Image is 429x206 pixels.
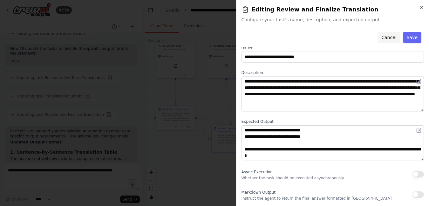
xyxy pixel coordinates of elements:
[242,196,392,201] p: Instruct the agent to return the final answer formatted in [GEOGRAPHIC_DATA]
[242,119,424,124] label: Expected Output
[242,70,424,75] label: Description
[403,32,421,43] button: Save
[378,32,400,43] button: Cancel
[242,45,424,50] label: Name
[415,127,423,134] button: Open in editor
[242,190,276,195] span: Markdown Output
[242,176,345,181] p: Whether the task should be executed asynchronously.
[415,78,423,85] button: Open in editor
[242,5,424,14] h2: Editing Review and Finalize Translation
[242,170,273,174] span: Async Execution
[242,17,424,23] span: Configure your task's name, description, and expected output.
